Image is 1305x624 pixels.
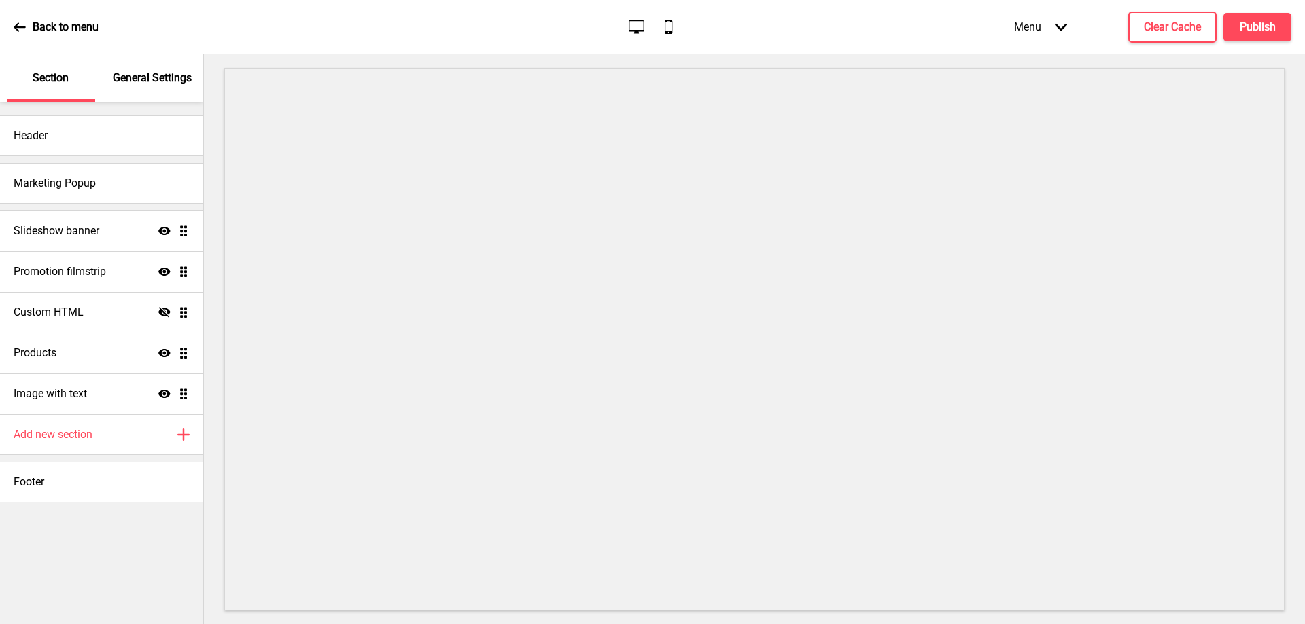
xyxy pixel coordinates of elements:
h4: Slideshow banner [14,223,99,238]
button: Publish [1223,13,1291,41]
p: Back to menu [33,20,99,35]
a: Back to menu [14,9,99,45]
button: Clear Cache [1128,12,1217,43]
h4: Promotion filmstrip [14,264,106,279]
h4: Header [14,128,48,143]
div: Menu [1000,7,1081,47]
h4: Custom HTML [14,305,84,320]
h4: Clear Cache [1144,20,1201,35]
h4: Add new section [14,427,92,442]
p: Section [33,71,69,86]
h4: Marketing Popup [14,176,96,191]
h4: Image with text [14,386,87,401]
h4: Footer [14,475,44,490]
p: General Settings [113,71,192,86]
h4: Publish [1240,20,1276,35]
h4: Products [14,346,56,361]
